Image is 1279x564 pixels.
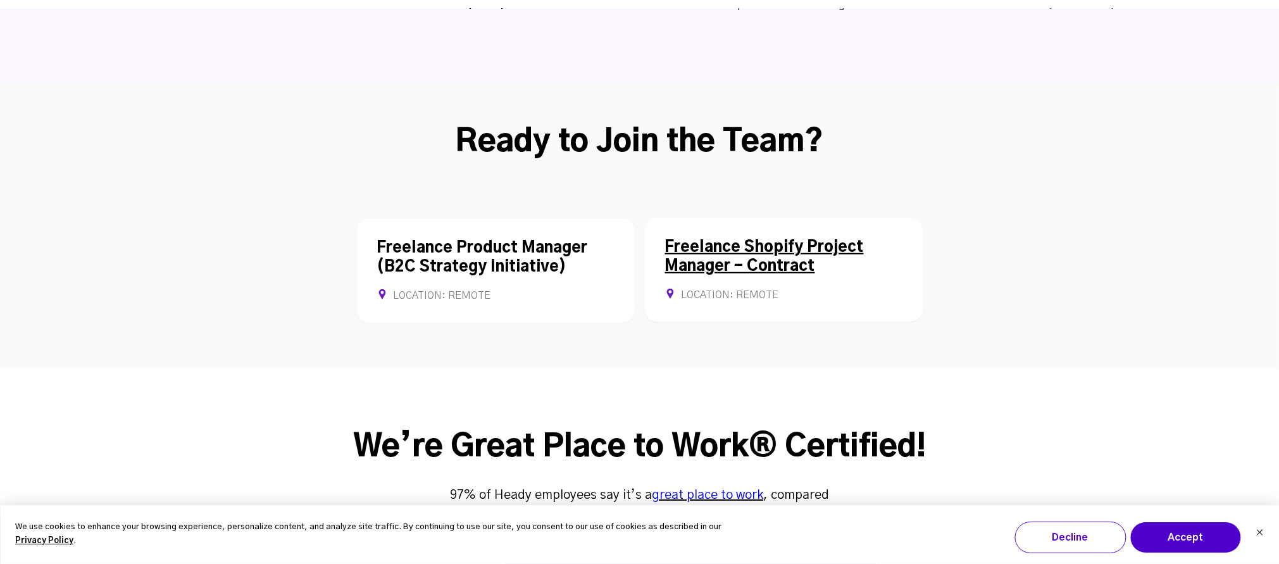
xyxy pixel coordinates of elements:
div: Location: REMOTE [377,289,615,303]
p: 97% of Heady employees say it’s a , compared to 57% of employees at the average U.S.-based company. [450,486,830,523]
a: Privacy Policy [15,534,73,549]
button: Decline [1014,522,1126,553]
button: Dismiss cookie banner [1256,527,1263,541]
button: Accept [1130,522,1241,553]
h2: Ready to Join the Team? [233,123,1046,161]
div: Location: REMOTE [665,289,902,302]
a: Freelance Product Manager (B2C Strategy Initiative) [377,241,588,275]
a: great place to work [652,489,763,501]
a: Freelance Shopify Project Manager - Contract [665,240,864,274]
p: We use cookies to enhance your browsing experience, personalize content, and analyze site traffic... [15,520,752,549]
